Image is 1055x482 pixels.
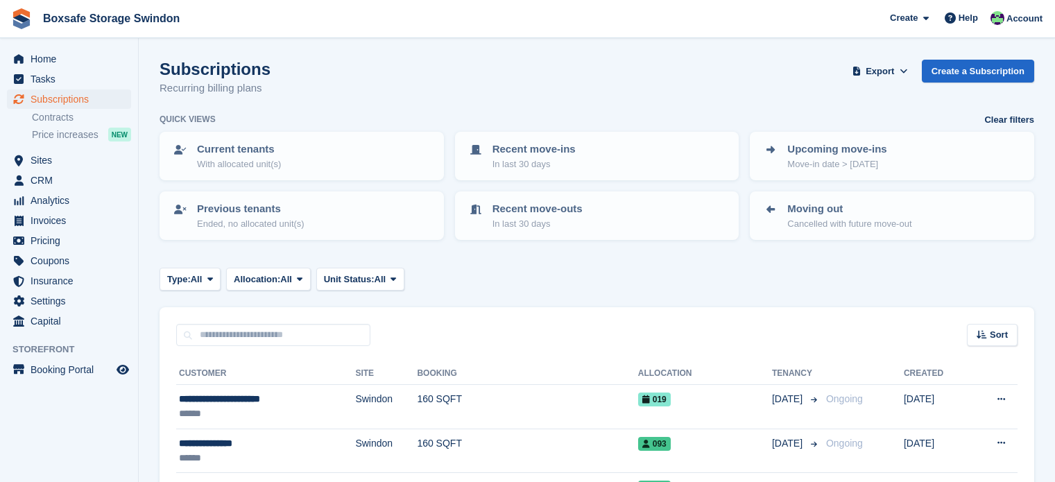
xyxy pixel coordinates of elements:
[197,217,305,231] p: Ended, no allocated unit(s)
[31,311,114,331] span: Capital
[456,133,738,179] a: Recent move-ins In last 30 days
[108,128,131,141] div: NEW
[31,360,114,379] span: Booking Portal
[160,80,271,96] p: Recurring billing plans
[990,328,1008,342] span: Sort
[160,113,216,126] h6: Quick views
[355,385,417,429] td: Swindon
[234,273,280,286] span: Allocation:
[37,7,185,30] a: Boxsafe Storage Swindon
[826,393,863,404] span: Ongoing
[11,8,32,29] img: stora-icon-8386f47178a22dfd0bd8f6a31ec36ba5ce8667c1dd55bd0f319d3a0aa187defe.svg
[904,429,970,473] td: [DATE]
[31,49,114,69] span: Home
[890,11,918,25] span: Create
[31,171,114,190] span: CRM
[161,193,443,239] a: Previous tenants Ended, no allocated unit(s)
[751,133,1033,179] a: Upcoming move-ins Move-in date > [DATE]
[226,268,311,291] button: Allocation: All
[316,268,404,291] button: Unit Status: All
[191,273,203,286] span: All
[904,363,970,385] th: Created
[7,49,131,69] a: menu
[31,231,114,250] span: Pricing
[1006,12,1043,26] span: Account
[456,193,738,239] a: Recent move-outs In last 30 days
[772,392,805,406] span: [DATE]
[826,438,863,449] span: Ongoing
[7,150,131,170] a: menu
[7,231,131,250] a: menu
[959,11,978,25] span: Help
[355,363,417,385] th: Site
[197,157,281,171] p: With allocated unit(s)
[417,363,637,385] th: Booking
[772,363,821,385] th: Tenancy
[417,385,637,429] td: 160 SQFT
[375,273,386,286] span: All
[12,343,138,356] span: Storefront
[492,157,576,171] p: In last 30 days
[197,201,305,217] p: Previous tenants
[31,150,114,170] span: Sites
[31,291,114,311] span: Settings
[850,60,911,83] button: Export
[922,60,1034,83] a: Create a Subscription
[7,211,131,230] a: menu
[31,191,114,210] span: Analytics
[176,363,355,385] th: Customer
[7,271,131,291] a: menu
[197,141,281,157] p: Current tenants
[31,69,114,89] span: Tasks
[161,133,443,179] a: Current tenants With allocated unit(s)
[787,201,911,217] p: Moving out
[492,141,576,157] p: Recent move-ins
[31,211,114,230] span: Invoices
[7,191,131,210] a: menu
[866,64,894,78] span: Export
[417,429,637,473] td: 160 SQFT
[355,429,417,473] td: Swindon
[904,385,970,429] td: [DATE]
[638,363,772,385] th: Allocation
[31,271,114,291] span: Insurance
[32,128,98,141] span: Price increases
[492,217,583,231] p: In last 30 days
[7,311,131,331] a: menu
[7,360,131,379] a: menu
[984,113,1034,127] a: Clear filters
[31,89,114,109] span: Subscriptions
[280,273,292,286] span: All
[990,11,1004,25] img: Kim Virabi
[7,89,131,109] a: menu
[324,273,375,286] span: Unit Status:
[772,436,805,451] span: [DATE]
[32,111,131,124] a: Contracts
[167,273,191,286] span: Type:
[787,141,886,157] p: Upcoming move-ins
[114,361,131,378] a: Preview store
[7,69,131,89] a: menu
[638,437,671,451] span: 093
[638,393,671,406] span: 019
[160,60,271,78] h1: Subscriptions
[787,157,886,171] p: Move-in date > [DATE]
[7,291,131,311] a: menu
[787,217,911,231] p: Cancelled with future move-out
[751,193,1033,239] a: Moving out Cancelled with future move-out
[7,171,131,190] a: menu
[32,127,131,142] a: Price increases NEW
[492,201,583,217] p: Recent move-outs
[160,268,221,291] button: Type: All
[31,251,114,270] span: Coupons
[7,251,131,270] a: menu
